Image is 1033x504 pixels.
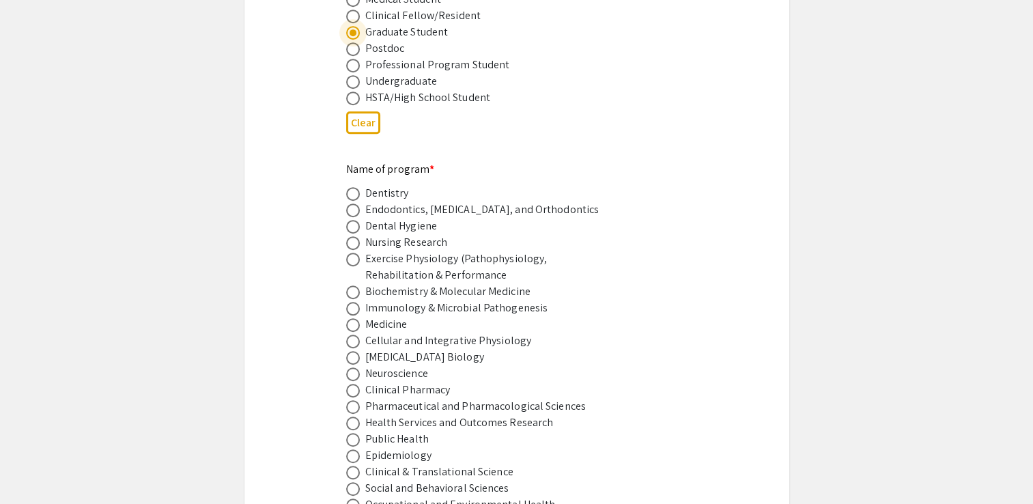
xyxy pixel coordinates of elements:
[365,234,448,251] div: Nursing Research
[346,111,380,134] button: Clear
[365,73,437,89] div: Undergraduate
[365,185,409,201] div: Dentistry
[365,447,431,464] div: Epidemiology
[365,365,428,382] div: Neuroscience
[365,349,484,365] div: [MEDICAL_DATA] Biology
[365,40,405,57] div: Postdoc
[365,398,586,415] div: Pharmaceutical and Pharmacological Sciences
[365,333,532,349] div: Cellular and Integrative Physiology
[365,57,510,73] div: Professional Program Student
[365,415,554,431] div: Health Services and Outcomes Research
[365,251,604,283] div: Exercise Physiology (Pathophysiology, Rehabilitation & Performance
[365,89,490,106] div: HSTA/High School Student
[10,443,58,494] iframe: Chat
[365,464,513,480] div: Clinical & Translational Science
[365,24,449,40] div: Graduate Student
[365,431,429,447] div: Public Health
[365,201,599,218] div: Endodontics, [MEDICAL_DATA], and Orthodontics
[365,218,437,234] div: Dental Hygiene
[365,283,530,300] div: Biochemistry & Molecular Medicine
[365,480,509,496] div: Social and Behavioral Sciences
[365,382,451,398] div: Clinical Pharmacy
[365,8,481,24] div: Clinical Fellow/Resident
[365,316,408,333] div: Medicine
[365,300,548,316] div: Immunology & Microbial Pathogenesis
[346,162,435,176] mat-label: Name of program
